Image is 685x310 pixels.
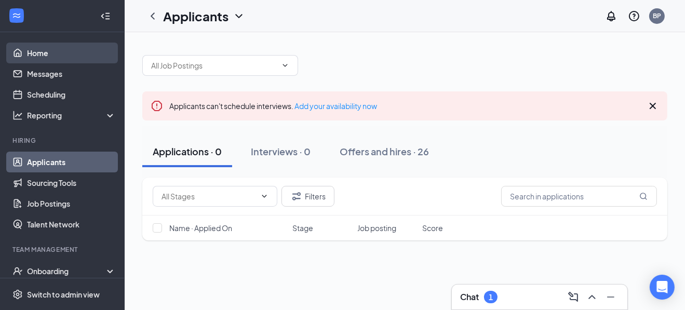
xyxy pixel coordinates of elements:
[233,10,245,22] svg: ChevronDown
[27,193,116,214] a: Job Postings
[586,291,598,303] svg: ChevronUp
[340,145,429,158] div: Offers and hires · 26
[294,101,377,111] a: Add your availability now
[169,223,232,233] span: Name · Applied On
[27,289,100,300] div: Switch to admin view
[12,110,23,120] svg: Analysis
[27,172,116,193] a: Sourcing Tools
[163,7,229,25] h1: Applicants
[27,84,116,105] a: Scheduling
[12,266,23,276] svg: UserCheck
[290,190,303,203] svg: Filter
[653,11,661,20] div: BP
[27,214,116,235] a: Talent Network
[27,63,116,84] a: Messages
[251,145,311,158] div: Interviews · 0
[605,291,617,303] svg: Minimize
[12,289,23,300] svg: Settings
[12,245,114,254] div: Team Management
[650,275,675,300] div: Open Intercom Messenger
[260,192,268,200] svg: ChevronDown
[151,100,163,112] svg: Error
[422,223,443,233] span: Score
[27,110,116,120] div: Reporting
[584,289,600,305] button: ChevronUp
[602,289,619,305] button: Minimize
[647,100,659,112] svg: Cross
[27,43,116,63] a: Home
[293,223,314,233] span: Stage
[27,152,116,172] a: Applicants
[281,61,289,70] svg: ChevronDown
[162,191,256,202] input: All Stages
[605,10,617,22] svg: Notifications
[567,291,580,303] svg: ComposeMessage
[153,145,222,158] div: Applications · 0
[146,10,159,22] svg: ChevronLeft
[460,291,479,303] h3: Chat
[169,101,377,111] span: Applicants can't schedule interviews.
[12,136,114,145] div: Hiring
[27,266,107,276] div: Onboarding
[489,293,493,302] div: 1
[11,10,22,21] svg: WorkstreamLogo
[357,223,396,233] span: Job posting
[639,192,648,200] svg: MagnifyingGlass
[628,10,640,22] svg: QuestionInfo
[151,60,277,71] input: All Job Postings
[565,289,582,305] button: ComposeMessage
[501,186,657,207] input: Search in applications
[100,11,111,21] svg: Collapse
[281,186,334,207] button: Filter Filters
